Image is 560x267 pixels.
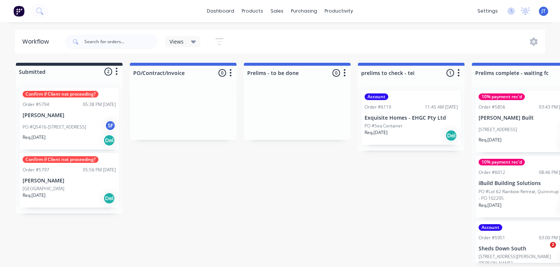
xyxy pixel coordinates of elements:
[550,242,556,248] span: 2
[105,120,116,131] div: SF
[445,130,457,141] div: Del
[479,235,505,241] div: Order #5951
[479,137,502,143] p: Req. [DATE]
[23,178,116,184] p: [PERSON_NAME]
[23,185,64,192] p: [GEOGRAPHIC_DATA]
[479,104,505,110] div: Order #5856
[365,104,391,110] div: Order #6119
[20,153,119,208] div: Confirm if Client not proceeding?Order #579705:56 PM [DATE][PERSON_NAME][GEOGRAPHIC_DATA]Req.[DAT...
[479,93,525,100] div: 10% payment rec'd
[365,129,388,136] p: Req. [DATE]
[479,224,502,231] div: Account
[23,156,98,163] div: Confirm if Client not proceeding?
[103,192,115,204] div: Del
[238,6,267,17] div: products
[541,8,546,14] span: JT
[479,159,525,165] div: 10% payment rec'd
[20,88,119,150] div: Confirm if Client not proceeding?Order #579405:38 PM [DATE][PERSON_NAME]PO #Q5416-[STREET_ADDRESS...
[287,6,321,17] div: purchasing
[267,6,287,17] div: sales
[83,101,116,108] div: 05:38 PM [DATE]
[321,6,357,17] div: productivity
[84,34,158,49] input: Search for orders...
[23,192,46,199] p: Req. [DATE]
[474,6,502,17] div: settings
[103,134,115,146] div: Del
[362,90,461,145] div: AccountOrder #611911:45 AM [DATE]Exquisite Homes - EHGC Pty LtdPO #Sea ContainerReq.[DATE]Del
[23,91,98,97] div: Confirm if Client not proceeding?
[170,38,184,45] span: Views
[479,126,517,133] p: [STREET_ADDRESS]
[23,112,116,119] p: [PERSON_NAME]
[425,104,458,110] div: 11:45 AM [DATE]
[23,134,46,141] p: Req. [DATE]
[365,115,458,121] p: Exquisite Homes - EHGC Pty Ltd
[479,169,505,176] div: Order #6012
[22,37,53,46] div: Workflow
[23,101,49,108] div: Order #5794
[23,167,49,173] div: Order #5797
[83,167,116,173] div: 05:56 PM [DATE]
[365,123,403,129] p: PO #Sea Container
[479,202,502,209] p: Req. [DATE]
[535,242,553,260] iframe: Intercom live chat
[23,124,86,130] p: PO #Q5416-[STREET_ADDRESS]
[203,6,238,17] a: dashboard
[365,93,388,100] div: Account
[13,6,24,17] img: Factory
